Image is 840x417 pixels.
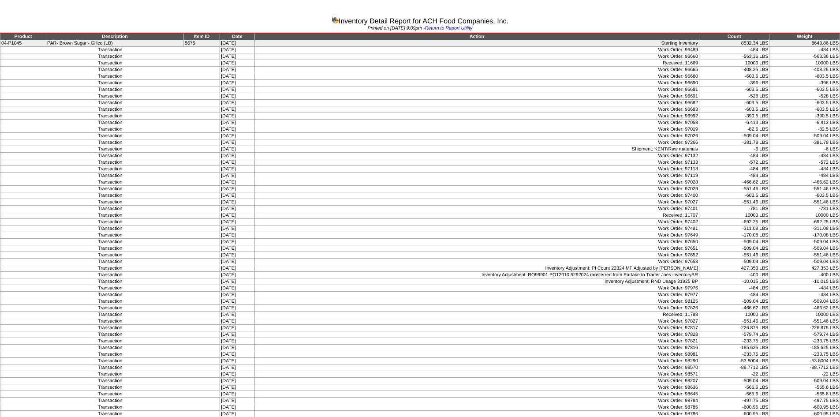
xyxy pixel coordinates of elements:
[220,225,254,232] td: [DATE]
[254,351,699,358] td: Work Order: 98081
[0,298,220,305] td: Transaction
[0,351,220,358] td: Transaction
[0,338,220,345] td: Transaction
[425,26,473,31] a: Return to Report Utility
[769,126,840,133] td: -82.5 LBS
[769,186,840,192] td: -551.46 LBS
[699,139,769,146] td: -381.78 LBS
[220,192,254,199] td: [DATE]
[220,133,254,139] td: [DATE]
[699,398,769,404] td: -497.75 LBS
[769,192,840,199] td: -603.5 LBS
[254,232,699,239] td: Work Order: 97649
[0,265,220,272] td: Transaction
[699,338,769,345] td: -233.75 LBS
[0,100,220,106] td: Transaction
[699,192,769,199] td: -603.5 LBS
[699,358,769,364] td: -53.8004 LBS
[254,133,699,139] td: Work Order: 97026
[699,173,769,179] td: -484 LBS
[769,212,840,219] td: 10000 LBS
[0,371,220,378] td: Transaction
[254,404,699,411] td: Work Order: 98785
[699,179,769,186] td: -466.62 LBS
[0,325,220,331] td: Transaction
[769,106,840,113] td: -603.5 LBS
[769,331,840,338] td: -579.74 LBS
[699,146,769,153] td: -6 LBS
[699,391,769,398] td: -565.6 LBS
[699,305,769,312] td: -466.62 LBS
[699,312,769,318] td: 10000 LBS
[0,40,46,47] td: 04-P1045
[220,139,254,146] td: [DATE]
[699,106,769,113] td: -603.5 LBS
[0,153,220,159] td: Transaction
[220,199,254,206] td: [DATE]
[699,199,769,206] td: -551.46 LBS
[769,378,840,384] td: -509.04 LBS
[699,40,769,47] td: 8532.34 LBS
[769,139,840,146] td: -381.78 LBS
[0,312,220,318] td: Transaction
[699,239,769,245] td: -509.04 LBS
[220,391,254,398] td: [DATE]
[220,173,254,179] td: [DATE]
[0,391,220,398] td: Transaction
[769,47,840,53] td: -484 LBS
[0,259,220,265] td: Transaction
[254,252,699,259] td: Work Order: 97652
[0,239,220,245] td: Transaction
[769,120,840,126] td: -6.413 LBS
[769,60,840,67] td: 10000 LBS
[254,325,699,331] td: Work Order: 97817
[254,60,699,67] td: Received: 11669
[220,384,254,391] td: [DATE]
[699,259,769,265] td: -509.04 LBS
[0,364,220,371] td: Transaction
[220,325,254,331] td: [DATE]
[254,391,699,398] td: Work Order: 98645
[699,371,769,378] td: -22 LBS
[769,272,840,278] td: -400 LBS
[769,312,840,318] td: 10000 LBS
[254,166,699,173] td: Work Order: 97118
[220,351,254,358] td: [DATE]
[699,219,769,225] td: -692.25 LBS
[46,40,184,47] td: PAR- Brown Sugar - Gillco (LB)
[699,298,769,305] td: -509.04 LBS
[220,272,254,278] td: [DATE]
[254,206,699,212] td: Work Order: 97401
[699,153,769,159] td: -484 LBS
[220,232,254,239] td: [DATE]
[769,67,840,73] td: -408.25 LBS
[0,120,220,126] td: Transaction
[699,364,769,371] td: -88.7712 LBS
[254,259,699,265] td: Work Order: 97653
[769,40,840,47] td: 8643.86 LBS
[220,47,254,53] td: [DATE]
[699,186,769,192] td: -551.46 LBS
[220,120,254,126] td: [DATE]
[220,113,254,120] td: [DATE]
[220,358,254,364] td: [DATE]
[220,67,254,73] td: [DATE]
[220,398,254,404] td: [DATE]
[699,278,769,285] td: -10.015 LBS
[769,173,840,179] td: -484 LBS
[699,113,769,120] td: -390.5 LBS
[254,272,699,278] td: Inventory Adjustment: RO99901 PO12010 5292024 ransferred from Partake to Trader Joes inventorySR
[254,225,699,232] td: Work Order: 97481
[699,351,769,358] td: -233.75 LBS
[254,120,699,126] td: Work Order: 97058
[254,192,699,199] td: Work Order: 97400
[699,86,769,93] td: -603.5 LBS
[0,206,220,212] td: Transaction
[220,179,254,186] td: [DATE]
[254,245,699,252] td: Work Order: 97651
[254,73,699,80] td: Work Order: 96680
[254,338,699,345] td: Work Order: 97821
[0,166,220,173] td: Transaction
[699,60,769,67] td: 10000 LBS
[699,126,769,133] td: -82.5 LBS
